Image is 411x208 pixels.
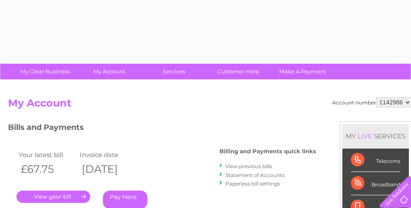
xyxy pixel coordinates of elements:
div: MY SERVICES [342,124,409,148]
th: £67.75 [17,160,78,178]
td: Invoice date [78,149,139,160]
div: LIVE [356,132,374,140]
td: Your latest bill [17,149,78,160]
a: Statement of Accounts [225,172,285,178]
div: Telecoms [351,149,400,172]
h3: Bills and Payments [8,121,316,136]
a: Paperless bill settings [225,180,280,187]
a: View previous bills [225,163,272,169]
a: My Account [75,64,144,79]
a: . [17,191,90,203]
h4: Billing and Payments quick links [219,148,316,155]
div: Broadband [351,172,400,195]
a: Services [139,64,209,79]
a: Customer Help [203,64,273,79]
a: Make A Payment [268,64,338,79]
th: [DATE] [78,160,139,178]
a: My Clear Business [10,64,80,79]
